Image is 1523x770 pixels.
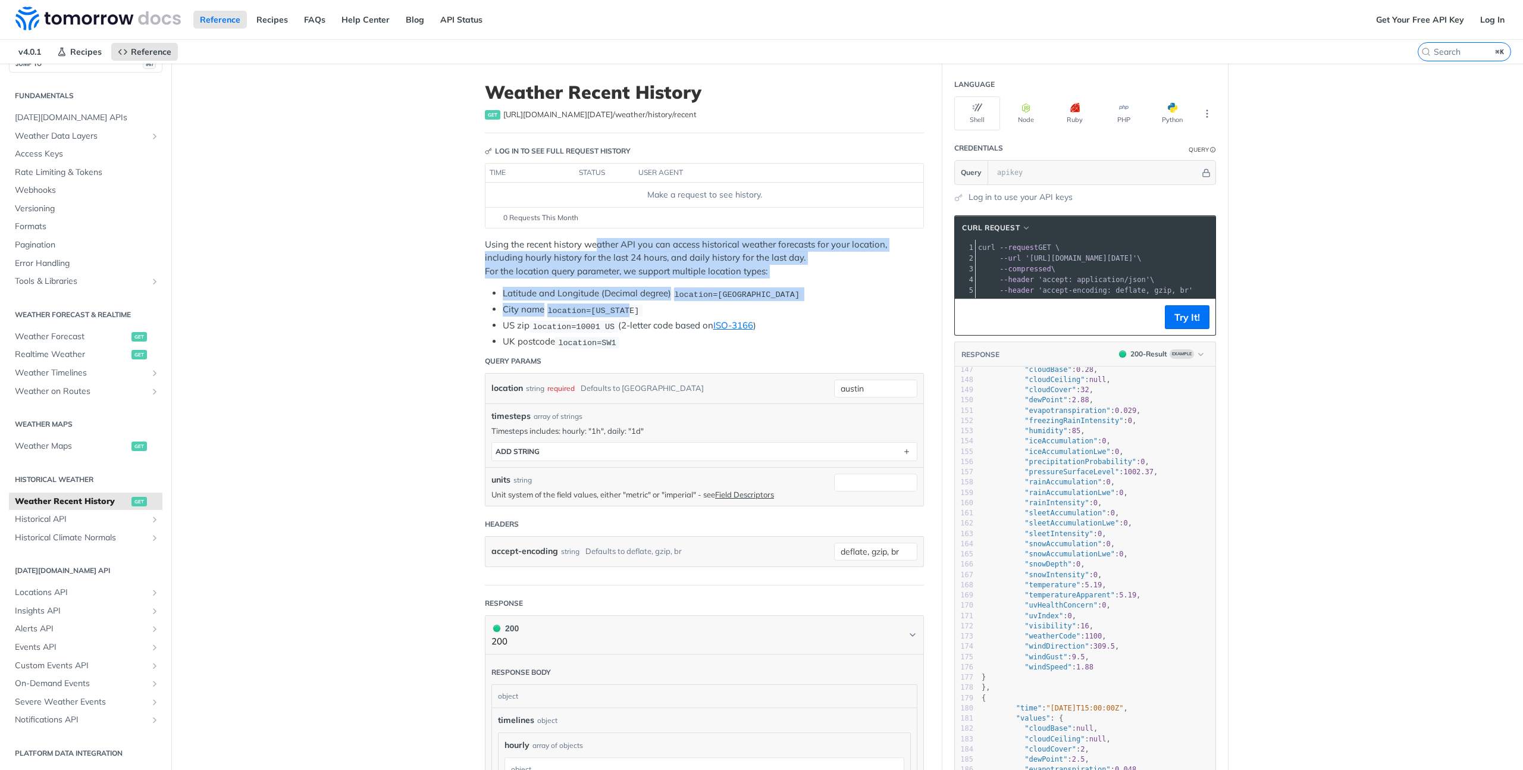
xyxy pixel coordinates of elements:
[982,540,1115,548] span: : ,
[1024,427,1067,435] span: "humidity"
[982,591,1140,599] span: : ,
[1107,478,1111,486] span: 0
[131,442,147,451] span: get
[9,529,162,547] a: Historical Climate NormalsShow subpages for Historical Climate Normals
[15,532,147,544] span: Historical Climate Normals
[1072,427,1080,435] span: 85
[9,145,162,163] a: Access Keys
[982,550,1128,558] span: : ,
[978,265,1055,273] span: \
[1089,375,1107,384] span: null
[15,7,181,30] img: Tomorrow.io Weather API Docs
[491,622,917,649] button: 200 200200
[982,509,1119,517] span: : ,
[955,488,973,498] div: 159
[1024,447,1111,456] span: "iceAccumulationLwe"
[1025,254,1137,262] span: '[URL][DOMAIN_NAME][DATE]'
[1024,550,1115,558] span: "snowAccumulationLwe"
[9,273,162,290] a: Tools & LibrariesShow subpages for Tools & Libraries
[131,332,147,342] span: get
[1003,96,1049,130] button: Node
[1474,11,1511,29] a: Log In
[15,678,147,690] span: On-Demand Events
[9,602,162,620] a: Insights APIShow subpages for Insights API
[1024,478,1102,486] span: "rainAccumulation"
[1024,591,1115,599] span: "temperatureApparent"
[150,643,159,652] button: Show subpages for Events API
[982,530,1107,538] span: : ,
[999,254,1021,262] span: --url
[1076,560,1080,568] span: 0
[193,11,247,29] a: Reference
[955,621,973,631] div: 172
[955,641,973,652] div: 174
[485,146,631,156] div: Log in to see full request history
[1115,406,1136,415] span: 0.029
[15,641,147,653] span: Events API
[955,508,973,518] div: 161
[9,657,162,675] a: Custom Events APIShow subpages for Custom Events API
[982,663,1093,671] span: :
[9,675,162,693] a: On-Demand EventsShow subpages for On-Demand Events
[9,693,162,711] a: Severe Weather EventsShow subpages for Severe Weather Events
[955,549,973,559] div: 165
[15,203,159,215] span: Versioning
[982,601,1111,609] span: : ,
[9,328,162,346] a: Weather Forecastget
[999,276,1034,284] span: --header
[999,265,1051,273] span: --compressed
[982,468,1158,476] span: : ,
[1119,591,1136,599] span: 5.19
[1080,386,1089,394] span: 32
[1024,437,1098,445] span: "iceAccumulation"
[955,395,973,405] div: 150
[9,383,162,400] a: Weather on RoutesShow subpages for Weather on Routes
[982,437,1111,445] span: : ,
[491,489,828,500] p: Unit system of the field values, either "metric" or "imperial" - see
[954,96,1000,130] button: Shell
[485,148,492,155] svg: Key
[982,581,1107,589] span: : ,
[1024,622,1076,630] span: "visibility"
[1149,96,1195,130] button: Python
[1198,105,1216,123] button: More Languages
[908,630,917,640] svg: Chevron
[982,612,1076,620] span: : ,
[955,253,975,264] div: 2
[1024,499,1089,507] span: "rainIntensity"
[1024,386,1076,394] span: "cloudCover"
[954,143,1003,154] div: Credentials
[1038,276,1150,284] span: 'accept: application/json'
[982,478,1115,486] span: : ,
[150,132,159,141] button: Show subpages for Weather Data Layers
[1085,581,1102,589] span: 5.19
[955,611,973,621] div: 171
[491,474,510,486] label: units
[955,590,973,600] div: 169
[9,493,162,511] a: Weather Recent Historyget
[581,380,704,397] div: Defaults to [GEOGRAPHIC_DATA]
[503,335,924,349] li: UK postcode
[9,437,162,455] a: Weather Mapsget
[955,242,975,253] div: 1
[51,43,108,61] a: Recipes
[513,475,532,486] div: string
[1493,46,1508,58] kbd: ⌘K
[1080,622,1089,630] span: 16
[674,290,800,299] span: location=[GEOGRAPHIC_DATA]
[503,212,578,223] span: 0 Requests This Month
[1119,550,1123,558] span: 0
[1072,396,1089,404] span: 2.88
[503,319,924,333] li: US zip (2-letter code based on )
[532,322,615,331] span: location=10001 US
[1024,642,1089,650] span: "windDirection"
[955,406,973,416] div: 151
[1024,489,1115,497] span: "rainAccumulationLwe"
[982,375,1111,384] span: : ,
[1024,468,1119,476] span: "pressureSurfaceLevel"
[955,365,973,375] div: 147
[955,447,973,457] div: 155
[485,82,924,103] h1: Weather Recent History
[1102,437,1106,445] span: 0
[15,112,159,124] span: [DATE][DOMAIN_NAME] APIs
